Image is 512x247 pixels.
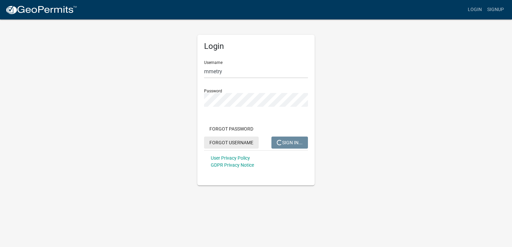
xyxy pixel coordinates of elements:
[204,137,259,149] button: Forgot Username
[204,123,259,135] button: Forgot Password
[271,137,308,149] button: SIGN IN...
[204,42,308,51] h5: Login
[211,162,254,168] a: GDPR Privacy Notice
[211,155,250,161] a: User Privacy Policy
[465,3,485,16] a: Login
[485,3,507,16] a: Signup
[277,140,303,145] span: SIGN IN...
